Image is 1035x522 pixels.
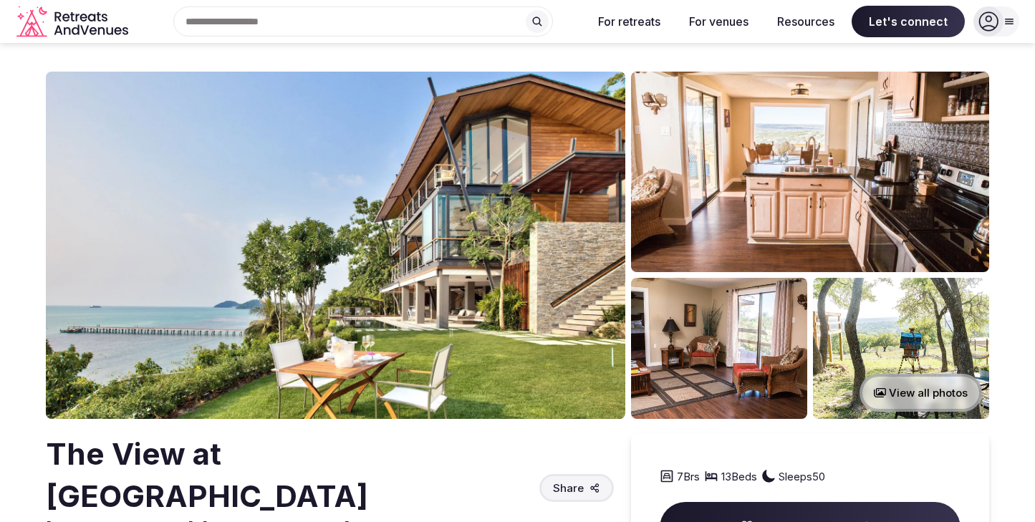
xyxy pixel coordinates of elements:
[721,469,757,484] span: 13 Beds
[631,72,989,272] img: Venue gallery photo
[766,6,846,37] button: Resources
[860,374,982,412] button: View all photos
[852,6,965,37] span: Let's connect
[813,278,989,419] img: Venue gallery photo
[553,480,584,496] span: Share
[16,6,131,38] svg: Retreats and Venues company logo
[677,469,700,484] span: 7 Brs
[587,6,672,37] button: For retreats
[46,72,625,419] img: Venue cover photo
[678,6,760,37] button: For venues
[46,433,534,518] h2: The View at [GEOGRAPHIC_DATA]
[539,474,614,502] button: Share
[631,278,807,419] img: Venue gallery photo
[16,6,131,38] a: Visit the homepage
[779,469,825,484] span: Sleeps 50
